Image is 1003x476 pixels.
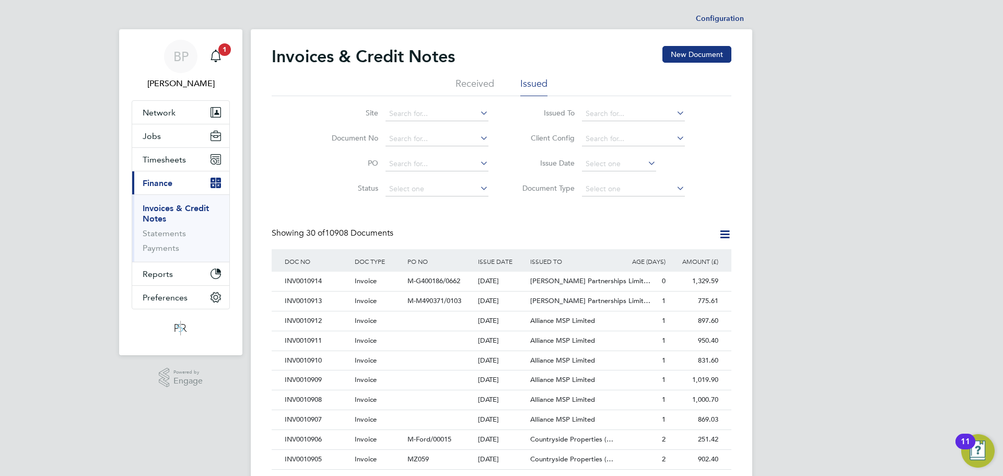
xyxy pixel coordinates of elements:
span: Countryside Properties (… [530,455,613,463]
span: Invoice [355,316,377,325]
span: Network [143,108,176,118]
div: INV0010909 [282,370,352,390]
input: Select one [386,182,488,196]
div: 1,019.90 [668,370,721,390]
div: 950.40 [668,331,721,351]
span: 1 [662,356,666,365]
label: Site [318,108,378,118]
button: Jobs [132,124,229,147]
div: 775.61 [668,292,721,311]
div: [DATE] [475,292,528,311]
span: 0 [662,276,666,285]
label: PO [318,158,378,168]
div: 11 [961,442,970,455]
button: Open Resource Center, 11 new notifications [961,434,995,468]
span: Invoice [355,276,377,285]
div: 1,000.70 [668,390,721,410]
span: M-M490371/0103 [407,296,461,305]
div: Finance [132,194,229,262]
img: psrsolutions-logo-retina.png [171,320,190,336]
span: Invoice [355,375,377,384]
div: INV0010905 [282,450,352,469]
div: Showing [272,228,395,239]
label: Document Type [515,183,575,193]
span: 30 of [306,228,325,238]
span: Alliance MSP Limited [530,336,595,345]
span: Invoice [355,435,377,444]
span: Countryside Properties (… [530,435,613,444]
span: 1 [662,415,666,424]
li: Configuration [696,8,744,29]
span: Preferences [143,293,188,303]
div: DOC NO [282,249,352,273]
span: Alliance MSP Limited [530,316,595,325]
div: 869.03 [668,410,721,429]
div: INV0010906 [282,430,352,449]
a: Go to home page [132,320,230,336]
button: Preferences [132,286,229,309]
span: Invoice [355,395,377,404]
div: [DATE] [475,450,528,469]
div: [DATE] [475,311,528,331]
div: 251.42 [668,430,721,449]
span: MZ059 [407,455,429,463]
span: Timesheets [143,155,186,165]
div: INV0010910 [282,351,352,370]
span: Reports [143,269,173,279]
span: 2 [662,435,666,444]
div: [DATE] [475,272,528,291]
div: ISSUED TO [528,249,615,273]
a: 1 [205,40,226,73]
label: Document No [318,133,378,143]
div: 897.60 [668,311,721,331]
span: Alliance MSP Limited [530,375,595,384]
span: 1 [662,316,666,325]
span: Alliance MSP Limited [530,395,595,404]
span: Invoice [355,455,377,463]
span: M-G400186/0662 [407,276,460,285]
input: Select one [582,157,656,171]
span: Invoice [355,296,377,305]
li: Issued [520,77,547,96]
button: Reports [132,262,229,285]
div: [DATE] [475,390,528,410]
button: Timesheets [132,148,229,171]
input: Select one [582,182,685,196]
div: INV0010913 [282,292,352,311]
input: Search for... [386,132,488,146]
span: Invoice [355,356,377,365]
div: [DATE] [475,430,528,449]
div: PO NO [405,249,475,273]
span: Engage [173,377,203,386]
span: 10908 Documents [306,228,393,238]
input: Search for... [386,107,488,121]
span: [PERSON_NAME] Partnerships Limit… [530,296,650,305]
span: Alliance MSP Limited [530,415,595,424]
span: [PERSON_NAME] Partnerships Limit… [530,276,650,285]
span: M-Ford/00015 [407,435,451,444]
div: 1,329.59 [668,272,721,291]
span: Alliance MSP Limited [530,356,595,365]
div: 902.40 [668,450,721,469]
label: Issue Date [515,158,575,168]
span: 1 [218,43,231,56]
div: INV0010907 [282,410,352,429]
div: INV0010912 [282,311,352,331]
label: Issued To [515,108,575,118]
span: 1 [662,395,666,404]
input: Search for... [386,157,488,171]
button: Finance [132,171,229,194]
span: Finance [143,178,172,188]
a: Payments [143,243,179,253]
span: Invoice [355,336,377,345]
span: 1 [662,296,666,305]
a: Invoices & Credit Notes [143,203,209,224]
div: INV0010911 [282,331,352,351]
span: 1 [662,336,666,345]
a: Statements [143,228,186,238]
label: Client Config [515,133,575,143]
span: BP [173,50,189,63]
span: Ben Perkin [132,77,230,90]
div: [DATE] [475,410,528,429]
div: INV0010908 [282,390,352,410]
